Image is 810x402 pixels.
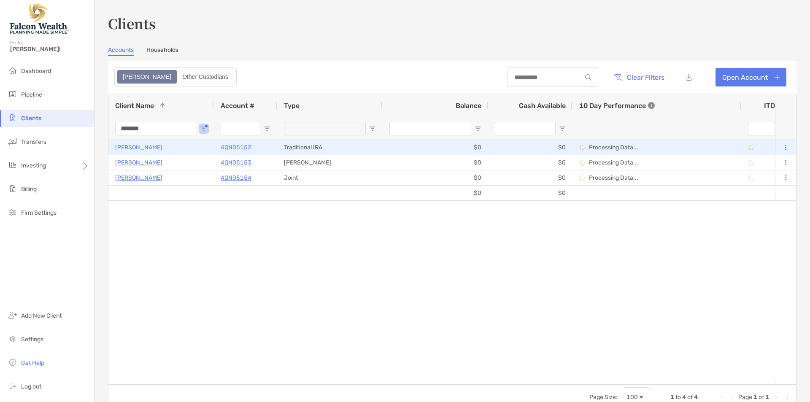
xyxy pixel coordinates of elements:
span: 1 [753,394,757,401]
a: Accounts [108,46,134,56]
div: Traditional IRA [277,140,383,155]
input: Client Name Filter Input [115,122,197,135]
span: 1 [670,394,674,401]
p: Processing Data... [589,174,638,181]
img: transfers icon [8,136,18,146]
img: pipeline icon [8,89,18,99]
span: Page [738,394,752,401]
img: dashboard icon [8,65,18,76]
img: billing icon [8,183,18,194]
button: Clear Filters [607,68,671,86]
img: Falcon Wealth Planning Logo [10,3,69,34]
span: Add New Client [21,312,62,319]
span: Firm Settings [21,209,57,216]
a: Households [146,46,178,56]
div: segmented control [114,67,237,86]
span: Account # [221,102,254,110]
span: to [675,394,681,401]
span: Cash Available [519,102,566,110]
img: settings icon [8,334,18,344]
div: Next Page [772,394,779,401]
span: of [687,394,693,401]
span: Pipeline [21,91,42,98]
a: [PERSON_NAME] [115,173,162,183]
img: get-help icon [8,357,18,367]
img: investing icon [8,160,18,170]
a: Open Account [715,68,786,86]
img: firm-settings icon [8,207,18,217]
span: Balance [456,102,481,110]
span: Investing [21,162,46,169]
span: Billing [21,186,37,193]
img: Processing Data icon [579,175,585,181]
button: Open Filter Menu [559,125,566,132]
img: add_new_client icon [8,310,18,320]
div: $0 [488,140,572,155]
img: input icon [585,74,591,81]
div: $0 [383,186,488,200]
p: Processing Data... [589,144,638,151]
div: $0 [488,186,572,200]
div: 10 Day Performance [579,94,655,117]
img: Processing Data icon [579,160,585,166]
span: Log out [21,383,41,390]
div: Last Page [783,394,789,401]
div: ITD [764,102,785,110]
img: Processing Data icon [748,145,754,151]
div: $0 [383,170,488,185]
a: [PERSON_NAME] [115,157,162,168]
div: Previous Page [728,394,735,401]
span: 4 [682,394,686,401]
img: Processing Data icon [748,160,754,166]
input: Account # Filter Input [221,122,260,135]
button: Open Filter Menu [475,125,481,132]
div: 100 [626,394,638,401]
input: ITD Filter Input [748,122,775,135]
span: [PERSON_NAME]! [10,46,89,53]
input: Balance Filter Input [389,122,471,135]
div: $0 [383,155,488,170]
span: of [759,394,764,401]
a: 4QN05152 [221,142,251,153]
button: Open Filter Menu [264,125,270,132]
span: Settings [21,336,43,343]
div: $0 [488,155,572,170]
span: Clients [21,115,41,122]
div: Page Size: [589,394,618,401]
span: 4 [694,394,698,401]
div: $0 [488,170,572,185]
span: 1 [765,394,769,401]
div: [PERSON_NAME] [277,155,383,170]
img: Processing Data icon [579,145,585,151]
div: Joint [277,170,383,185]
div: Zoe [118,71,176,83]
span: Get Help [21,359,44,367]
div: $0 [383,140,488,155]
a: [PERSON_NAME] [115,142,162,153]
div: Other Custodians [178,71,233,83]
img: Processing Data icon [748,175,754,181]
button: Open Filter Menu [200,125,207,132]
div: First Page [718,394,725,401]
input: Cash Available Filter Input [495,122,556,135]
p: Processing Data... [589,159,638,166]
a: 4QN05153 [221,157,251,168]
span: Type [284,102,300,110]
img: logout icon [8,381,18,391]
span: Dashboard [21,67,51,75]
a: 4QN05154 [221,173,251,183]
span: Transfers [21,138,46,146]
span: Client Name [115,102,154,110]
h3: Clients [108,13,796,33]
button: Open Filter Menu [369,125,376,132]
img: clients icon [8,113,18,123]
